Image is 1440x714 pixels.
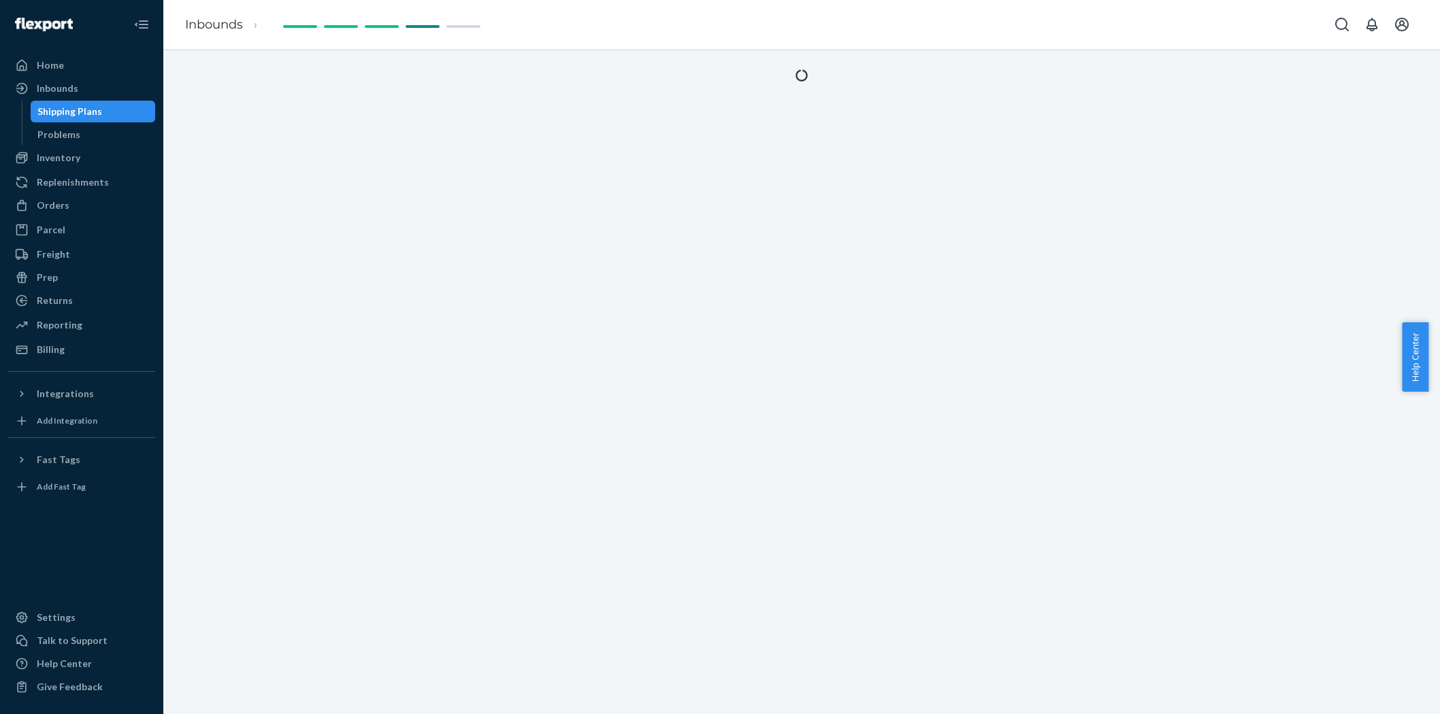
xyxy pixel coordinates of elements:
[37,343,65,356] div: Billing
[8,314,155,336] a: Reporting
[8,78,155,99] a: Inbounds
[37,105,102,118] div: Shipping Plans
[8,290,155,311] a: Returns
[37,481,86,492] div: Add Fast Tag
[37,387,94,401] div: Integrations
[37,199,69,212] div: Orders
[37,318,82,332] div: Reporting
[8,267,155,288] a: Prep
[37,680,103,694] div: Give Feedback
[37,634,108,647] div: Talk to Support
[37,415,97,426] div: Add Integration
[8,54,155,76] a: Home
[37,82,78,95] div: Inbounds
[1358,11,1386,38] button: Open notifications
[8,676,155,698] button: Give Feedback
[8,339,155,360] a: Billing
[1328,11,1356,38] button: Open Search Box
[15,18,73,31] img: Flexport logo
[8,449,155,471] button: Fast Tags
[8,194,155,216] a: Orders
[8,410,155,432] a: Add Integration
[8,383,155,405] button: Integrations
[8,147,155,169] a: Inventory
[8,171,155,193] a: Replenishments
[37,271,58,284] div: Prep
[8,630,155,651] button: Talk to Support
[37,611,76,624] div: Settings
[37,248,70,261] div: Freight
[185,17,243,32] a: Inbounds
[37,453,80,466] div: Fast Tags
[8,476,155,498] a: Add Fast Tag
[37,128,80,141] div: Problems
[31,124,156,146] a: Problems
[37,223,65,237] div: Parcel
[37,294,73,307] div: Returns
[1388,11,1416,38] button: Open account menu
[37,151,80,165] div: Inventory
[128,11,155,38] button: Close Navigation
[1402,322,1428,392] button: Help Center
[8,653,155,675] a: Help Center
[8,219,155,241] a: Parcel
[8,243,155,265] a: Freight
[37,175,109,189] div: Replenishments
[174,5,280,45] ol: breadcrumbs
[31,101,156,122] a: Shipping Plans
[37,657,92,670] div: Help Center
[37,58,64,72] div: Home
[8,607,155,628] a: Settings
